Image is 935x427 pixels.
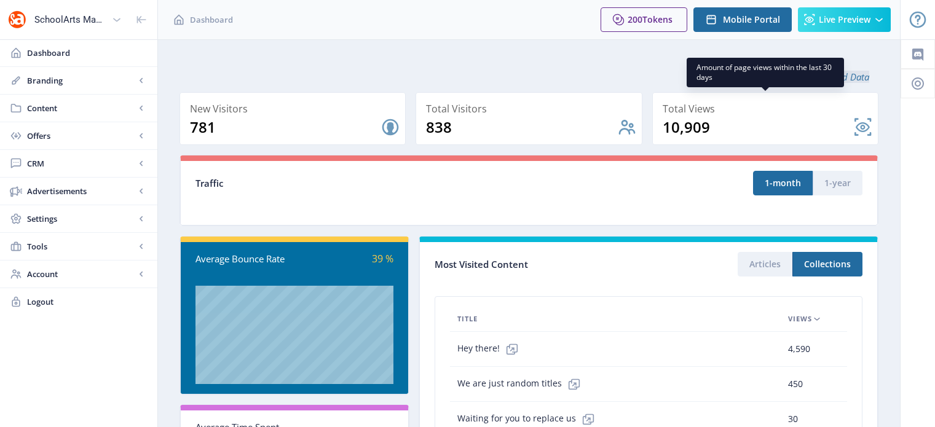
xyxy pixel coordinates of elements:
span: Content [27,102,135,114]
button: 1-month [753,171,813,195]
span: Offers [27,130,135,142]
button: Mobile Portal [693,7,792,32]
span: CRM [27,157,135,170]
span: Logout [27,296,148,308]
div: Average Bounce Rate [195,252,294,266]
div: 781 [190,117,381,137]
img: properties.app_icon.png [7,10,27,29]
div: SchoolArts Magazine [34,6,107,33]
span: Account [27,268,135,280]
div: 838 [426,117,617,137]
button: Articles [738,252,792,276]
span: Mobile Portal [723,15,780,25]
span: Views [788,311,812,326]
span: 30 [788,412,798,426]
div: Most Visited Content [435,255,649,274]
span: Hey there! [457,337,524,361]
span: Dashboard [190,14,233,26]
span: Dashboard [27,47,148,59]
div: Total Views [663,100,873,117]
span: 450 [788,377,803,391]
div: Updated on [DATE] 8:53:14 [180,61,878,92]
div: 10,909 [663,117,853,137]
button: 200Tokens [601,7,687,32]
span: Amount of page views within the last 30 days [696,63,834,82]
span: Advertisements [27,185,135,197]
span: Tokens [642,14,673,25]
span: Tools [27,240,135,253]
span: 39 % [372,252,393,265]
span: Branding [27,74,135,87]
div: New Visitors [190,100,400,117]
button: Collections [792,252,862,276]
div: Total Visitors [426,100,636,117]
span: Settings [27,213,135,225]
div: Traffic [195,176,529,190]
span: We are just random titles [457,372,586,396]
button: 1-year [813,171,862,195]
span: 4,590 [788,342,810,356]
button: Live Preview [798,7,891,32]
span: Title [457,311,478,326]
span: Live Preview [819,15,870,25]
